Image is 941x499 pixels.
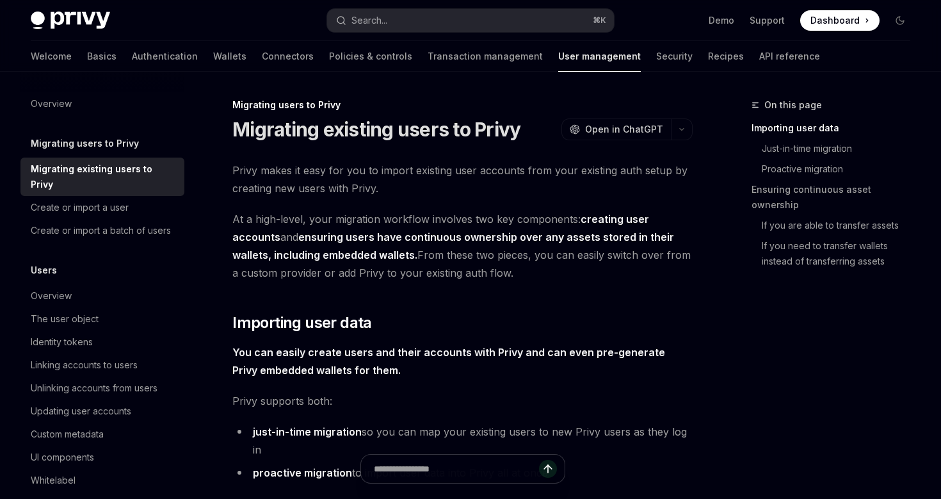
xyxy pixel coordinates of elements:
[752,179,921,215] a: Ensuring continuous asset ownership
[752,236,921,272] a: If you need to transfer wallets instead of transferring assets
[262,41,314,72] a: Connectors
[593,15,606,26] span: ⌘ K
[31,200,129,215] div: Create or import a user
[750,14,785,27] a: Support
[20,307,184,331] a: The user object
[253,425,362,439] a: just-in-time migration
[20,196,184,219] a: Create or import a user
[31,288,72,304] div: Overview
[31,263,57,278] h5: Users
[213,41,246,72] a: Wallets
[31,96,72,111] div: Overview
[20,354,184,377] a: Linking accounts to users
[232,210,693,282] span: At a high-level, your migration workflow involves two key components: and From these two pieces, ...
[20,377,184,400] a: Unlinking accounts from users
[20,331,184,354] a: Identity tokens
[656,41,693,72] a: Security
[87,41,117,72] a: Basics
[20,469,184,492] a: Whitelabel
[31,404,131,419] div: Updating user accounts
[232,118,520,141] h1: Migrating existing users to Privy
[232,346,665,377] strong: You can easily create users and their accounts with Privy and can even pre-generate Privy embedde...
[232,231,674,261] strong: ensuring users have continuous ownership over any assets stored in their wallets, including embed...
[31,41,72,72] a: Welcome
[709,14,734,27] a: Demo
[558,41,641,72] a: User management
[752,138,921,159] a: Just-in-time migration
[752,118,921,138] a: Importing user data
[759,41,820,72] a: API reference
[374,455,539,483] input: Ask a question...
[752,159,921,179] a: Proactive migration
[232,392,693,410] span: Privy supports both:
[428,41,543,72] a: Transaction management
[31,136,139,151] h5: Migrating users to Privy
[31,161,177,192] div: Migrating existing users to Privy
[20,284,184,307] a: Overview
[327,9,613,32] button: Search...⌘K
[20,423,184,446] a: Custom metadata
[132,41,198,72] a: Authentication
[800,10,880,31] a: Dashboard
[752,215,921,236] a: If you are able to transfer assets
[31,311,99,327] div: The user object
[764,97,822,113] span: On this page
[890,10,910,31] button: Toggle dark mode
[232,423,693,459] li: so you can map your existing users to new Privy users as they log in
[31,450,94,465] div: UI components
[31,473,76,488] div: Whitelabel
[20,219,184,242] a: Create or import a batch of users
[351,13,387,28] div: Search...
[232,99,693,111] div: Migrating users to Privy
[20,400,184,423] a: Updating user accounts
[31,12,110,29] img: dark logo
[31,223,171,238] div: Create or import a batch of users
[232,161,693,197] span: Privy makes it easy for you to import existing user accounts from your existing auth setup by cre...
[20,446,184,469] a: UI components
[31,427,104,442] div: Custom metadata
[708,41,744,72] a: Recipes
[585,123,663,136] span: Open in ChatGPT
[810,14,860,27] span: Dashboard
[20,92,184,115] a: Overview
[232,313,372,333] span: Importing user data
[31,357,138,373] div: Linking accounts to users
[31,380,157,396] div: Unlinking accounts from users
[539,460,557,478] button: Send message
[31,334,93,350] div: Identity tokens
[20,158,184,196] a: Migrating existing users to Privy
[329,41,412,72] a: Policies & controls
[561,119,671,140] button: Open in ChatGPT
